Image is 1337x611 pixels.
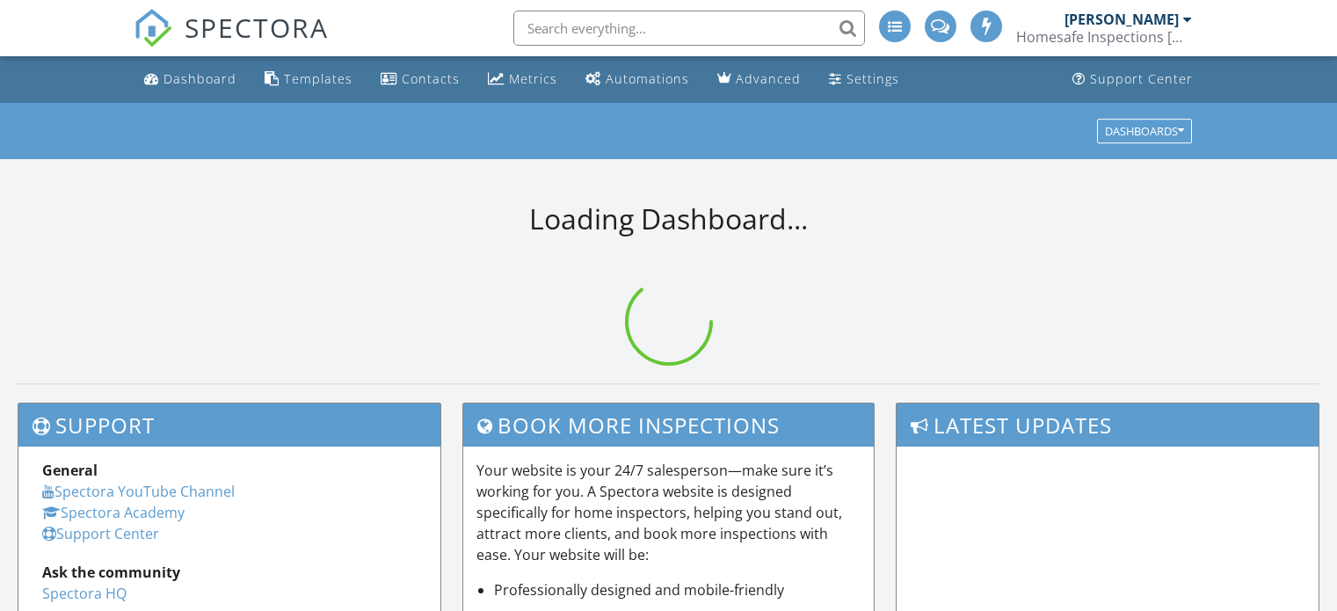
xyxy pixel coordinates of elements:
span: SPECTORA [185,9,329,46]
div: Settings [847,70,899,87]
div: Dashboard [163,70,236,87]
div: Ask the community [42,562,417,583]
h3: Latest Updates [897,404,1319,447]
div: Metrics [509,70,557,87]
a: Spectora YouTube Channel [42,482,235,501]
input: Search everything... [513,11,865,46]
div: Homesafe Inspections Northern Beaches [1016,28,1192,46]
a: Support Center [1065,63,1200,96]
a: Metrics [481,63,564,96]
a: Automations (Advanced) [578,63,696,96]
a: Templates [258,63,360,96]
div: Automations [606,70,689,87]
h3: Support [18,404,440,447]
button: Dashboards [1097,119,1192,143]
strong: General [42,461,98,480]
img: The Best Home Inspection Software - Spectora [134,9,172,47]
div: Support Center [1090,70,1193,87]
a: Dashboard [137,63,243,96]
a: Advanced [710,63,808,96]
p: Your website is your 24/7 salesperson—make sure it’s working for you. A Spectora website is desig... [476,460,861,565]
a: Spectora HQ [42,584,127,603]
div: Advanced [736,70,801,87]
div: Contacts [402,70,460,87]
h3: Book More Inspections [463,404,875,447]
a: SPECTORA [134,24,329,61]
div: [PERSON_NAME] [1065,11,1179,28]
a: Settings [822,63,906,96]
a: Contacts [374,63,467,96]
a: Support Center [42,524,159,543]
a: Spectora Academy [42,503,185,522]
div: Dashboards [1105,125,1184,137]
li: Professionally designed and mobile-friendly [494,579,861,600]
div: Templates [284,70,352,87]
